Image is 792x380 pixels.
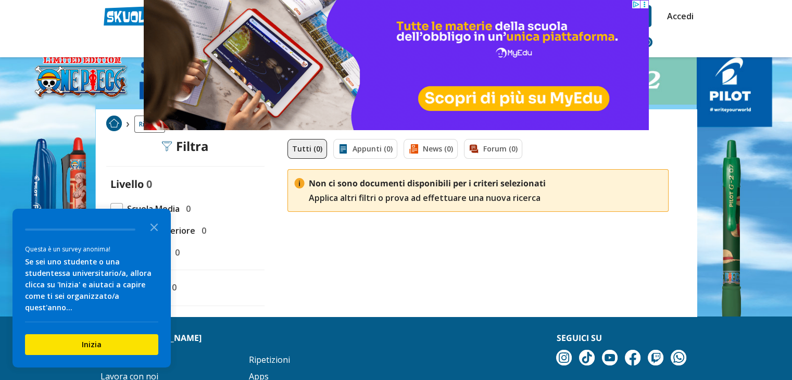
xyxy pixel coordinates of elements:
div: Questa è un survey anonima! [25,244,158,254]
img: youtube [602,350,618,365]
a: Tutti (0) [287,139,327,159]
span: 0 [182,202,191,216]
a: Home [106,116,122,133]
span: Scuola Media [123,202,180,216]
div: Filtra [161,139,209,154]
div: Se sei uno studente o una studentessa universitario/a, allora clicca su 'Inizia' e aiutaci a capi... [25,256,158,313]
strong: Seguici su [556,332,601,344]
p: Applica altri filtri o prova ad effettuare una nuova ricerca [309,176,546,205]
button: Close the survey [144,216,165,237]
a: Ricerca [134,116,165,133]
span: 0 [171,246,180,259]
button: Inizia [25,334,158,355]
span: 0 [197,224,206,237]
img: tiktok [579,350,595,365]
label: Livello [110,177,144,191]
img: Home [106,116,122,131]
a: Accedi [667,5,689,27]
span: 0 [146,177,152,191]
div: Survey [12,209,171,368]
img: WhatsApp [671,350,686,365]
img: instagram [556,350,572,365]
img: Filtra filtri mobile [161,141,172,151]
a: Ripetizioni [249,354,290,365]
span: Non ci sono documenti disponibili per i criteri selezionati [309,176,546,191]
img: facebook [625,350,640,365]
img: Nessun risultato [294,178,305,188]
img: twitch [648,350,663,365]
span: 0 [168,281,177,294]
